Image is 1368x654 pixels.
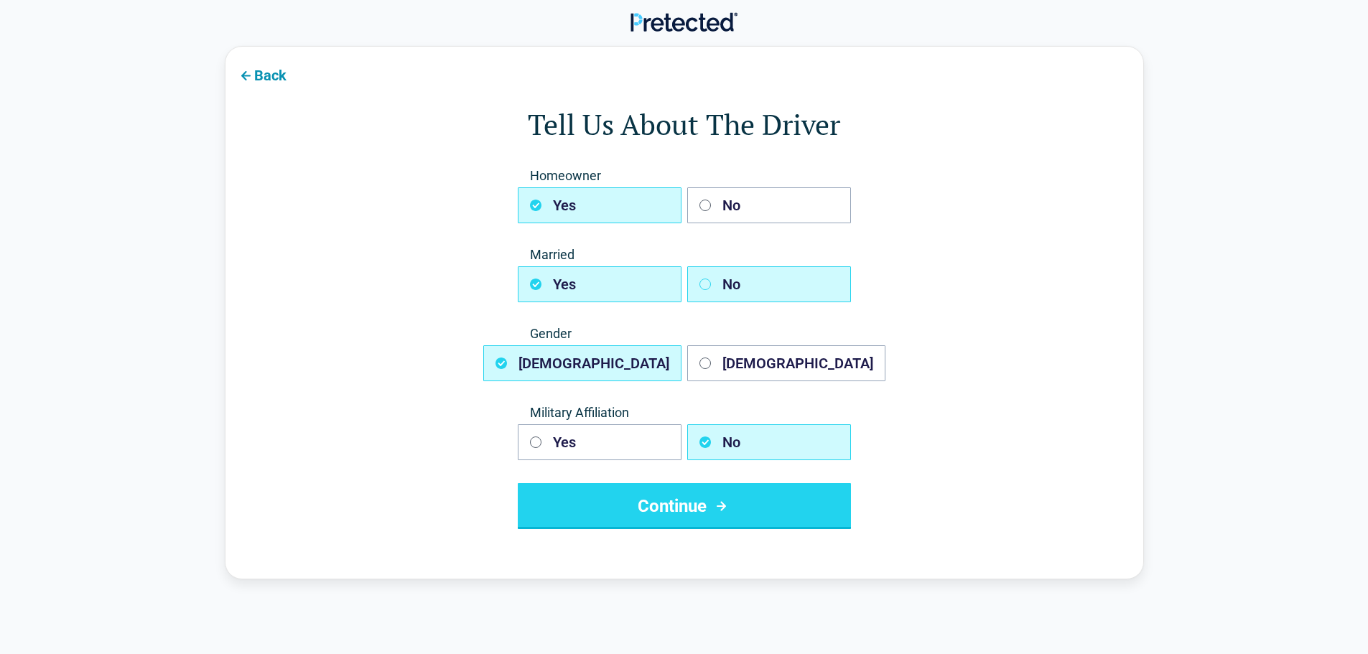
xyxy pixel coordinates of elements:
button: No [687,187,851,223]
span: Gender [518,325,851,342]
button: Yes [518,424,681,460]
button: No [687,266,851,302]
span: Military Affiliation [518,404,851,421]
span: Homeowner [518,167,851,184]
span: Married [518,246,851,263]
button: [DEMOGRAPHIC_DATA] [687,345,885,381]
button: Yes [518,187,681,223]
button: No [687,424,851,460]
h1: Tell Us About The Driver [283,104,1086,144]
button: Back [225,58,298,90]
button: Yes [518,266,681,302]
button: [DEMOGRAPHIC_DATA] [483,345,681,381]
button: Continue [518,483,851,529]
